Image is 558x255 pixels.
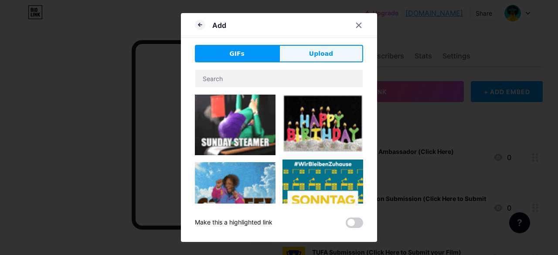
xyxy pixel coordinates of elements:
[282,160,363,240] img: Gihpy
[229,49,245,58] span: GIFs
[212,20,226,31] div: Add
[195,218,272,228] div: Make this a highlighted link
[195,162,276,243] img: Gihpy
[195,45,279,62] button: GIFs
[195,70,363,87] input: Search
[195,95,276,155] img: Gihpy
[309,49,333,58] span: Upload
[282,95,363,153] img: Gihpy
[279,45,363,62] button: Upload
